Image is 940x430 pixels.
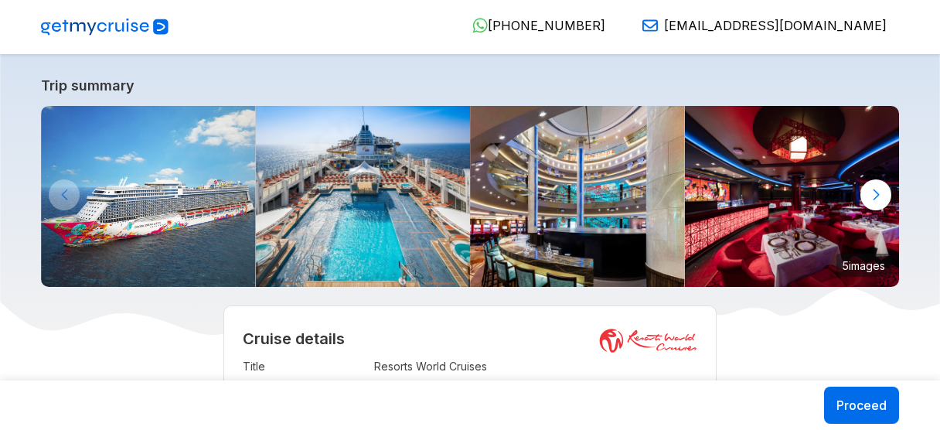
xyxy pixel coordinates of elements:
img: WhatsApp [472,18,488,33]
small: 5 images [836,254,891,277]
h2: Cruise details [243,329,697,348]
td: : [366,356,374,377]
td: : [366,377,374,399]
img: 4.jpg [470,106,685,287]
td: VINOD/180925/14087 [374,377,697,399]
img: Email [642,18,658,33]
button: Proceed [824,387,899,424]
img: Main-Pool-800x533.jpg [256,106,471,287]
a: [EMAIL_ADDRESS][DOMAIN_NAME] [630,18,887,33]
a: [PHONE_NUMBER] [460,18,605,33]
span: [PHONE_NUMBER] [488,18,605,33]
span: [EMAIL_ADDRESS][DOMAIN_NAME] [664,18,887,33]
img: 16.jpg [685,106,900,287]
img: GentingDreambyResortsWorldCruises-KlookIndia.jpg [41,106,256,287]
td: Travel ID [243,377,366,399]
a: Trip summary [41,77,899,94]
td: Resorts World Cruises [374,356,697,377]
td: Title [243,356,366,377]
